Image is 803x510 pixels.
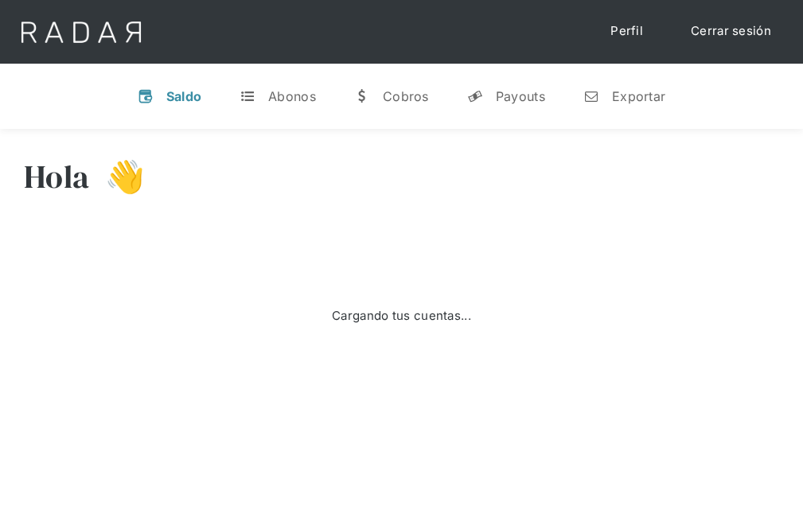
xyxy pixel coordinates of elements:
div: v [138,88,154,104]
div: t [240,88,255,104]
div: Payouts [496,88,545,104]
a: Perfil [594,16,659,47]
div: n [583,88,599,104]
div: Saldo [166,88,202,104]
a: Cerrar sesión [675,16,787,47]
h3: 👋 [89,157,145,197]
div: Exportar [612,88,665,104]
div: Abonos [268,88,316,104]
div: Cargando tus cuentas... [332,307,471,325]
div: Cobros [383,88,429,104]
h3: Hola [24,157,89,197]
div: w [354,88,370,104]
div: y [467,88,483,104]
